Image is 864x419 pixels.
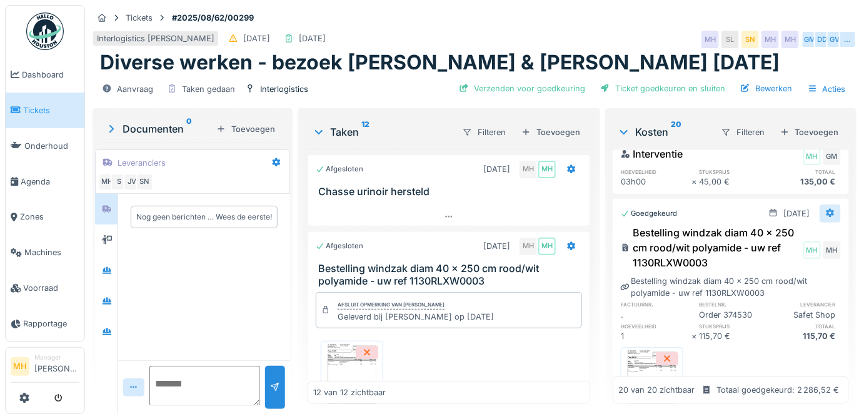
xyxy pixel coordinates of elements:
div: SN [741,31,759,48]
sup: 20 [671,124,681,139]
div: S [111,173,128,191]
div: Taken gedaan [182,83,235,95]
div: Aanvraag [117,83,153,95]
div: Bestelling windzak diam 40 x 250 cm rood/wit polyamide - uw ref 1130RLXW0003 [621,275,841,299]
div: 115,70 € [770,330,841,342]
div: Bestelling windzak diam 40 x 250 cm rood/wit polyamide - uw ref 1130RLXW0003 [621,225,801,270]
div: JV [123,173,141,191]
div: MH [781,31,799,48]
div: [DATE] [483,240,510,252]
div: MH [701,31,719,48]
span: Agenda [21,176,79,188]
sup: 0 [186,121,192,136]
div: 12 van 12 zichtbaar [313,386,386,398]
div: Safet Shop [770,309,841,321]
div: Kosten [618,124,711,139]
img: 01uzqz5ce2eltkptrqucbpeh698k [624,350,680,413]
img: Badge_color-CXgf-gQk.svg [26,13,64,50]
div: 115,70 € [700,330,770,342]
a: Dashboard [6,57,84,93]
div: SN [136,173,153,191]
div: Acties [802,80,851,98]
div: Afgesloten [316,241,363,251]
a: Tickets [6,93,84,128]
div: Leveranciers [118,157,166,169]
div: Interlogistics [260,83,308,95]
strong: #2025/08/62/00299 [167,12,259,24]
a: Agenda [6,164,84,199]
h6: hoeveelheid [621,322,691,330]
div: GM [801,31,819,48]
div: × [691,330,700,342]
a: Machines [6,235,84,271]
h3: Bestelling windzak diam 40 x 250 cm rood/wit polyamide - uw ref 1130RLXW0003 [318,263,585,286]
h6: stuksprijs [700,168,770,176]
div: MH [803,241,821,259]
a: Onderhoud [6,128,84,164]
div: Totaal goedgekeurd: 2 286,52 € [716,385,839,396]
h6: stuksprijs [700,322,770,330]
div: 20 van 20 zichtbaar [618,385,695,396]
div: Geleverd bij [PERSON_NAME] op [DATE] [338,311,494,323]
div: Documenten [105,121,211,136]
h6: bestelnr. [700,300,770,308]
span: Onderhoud [24,140,79,152]
span: Rapportage [23,318,79,330]
div: MH [761,31,779,48]
div: GM [823,148,841,165]
div: . [621,309,691,321]
a: Voorraad [6,270,84,306]
span: Voorraad [23,282,79,294]
div: Goedgekeurd [621,208,677,219]
div: Filteren [716,123,770,141]
div: GV [826,31,844,48]
div: MH [823,241,841,259]
div: Filteren [457,123,511,141]
div: × [691,176,700,188]
div: Toevoegen [211,121,280,138]
div: [DATE] [483,163,510,175]
div: Nog geen berichten … Wees de eerste! [136,211,272,223]
a: Zones [6,199,84,235]
div: MH [538,161,556,178]
div: Toevoegen [775,124,844,141]
div: MH [98,173,116,191]
img: 9q7n9uhkcnyka9a7qmb7r8lvn1t4 [324,344,380,406]
div: Bewerken [735,80,797,97]
div: [DATE] [783,208,810,220]
span: Dashboard [22,69,79,81]
div: Interlogistics [PERSON_NAME] [97,33,214,44]
div: Tickets [126,12,153,24]
div: SL [721,31,739,48]
a: Rapportage [6,306,84,341]
div: Verzenden voor goedkeuring [454,80,590,97]
li: [PERSON_NAME] [34,353,79,380]
div: 135,00 € [770,176,841,188]
div: [DATE] [299,33,326,44]
div: Toevoegen [516,124,585,141]
h6: leverancier [770,300,841,308]
div: MH [803,148,821,165]
div: Interventie [621,146,683,161]
h6: hoeveelheid [621,168,691,176]
div: Manager [34,353,79,362]
h3: Chasse urinoir hersteld [318,186,585,198]
h6: totaal [770,322,841,330]
div: 1 [621,330,691,342]
div: MH [520,238,537,255]
div: [DATE] [243,33,270,44]
a: MH Manager[PERSON_NAME] [11,353,79,383]
div: Afsluit opmerking van [PERSON_NAME] [338,301,445,310]
div: Ticket goedkeuren en sluiten [595,80,730,97]
div: MH [538,238,556,255]
div: Afgesloten [316,164,363,174]
h6: totaal [770,168,841,176]
h6: factuurnr. [621,300,691,308]
li: MH [11,357,29,376]
h1: Diverse werken - bezoek [PERSON_NAME] & [PERSON_NAME] [DATE] [100,51,780,74]
div: DD [814,31,831,48]
div: Taken [313,124,452,139]
div: 45,00 € [700,176,770,188]
sup: 12 [361,124,369,139]
div: … [839,31,856,48]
